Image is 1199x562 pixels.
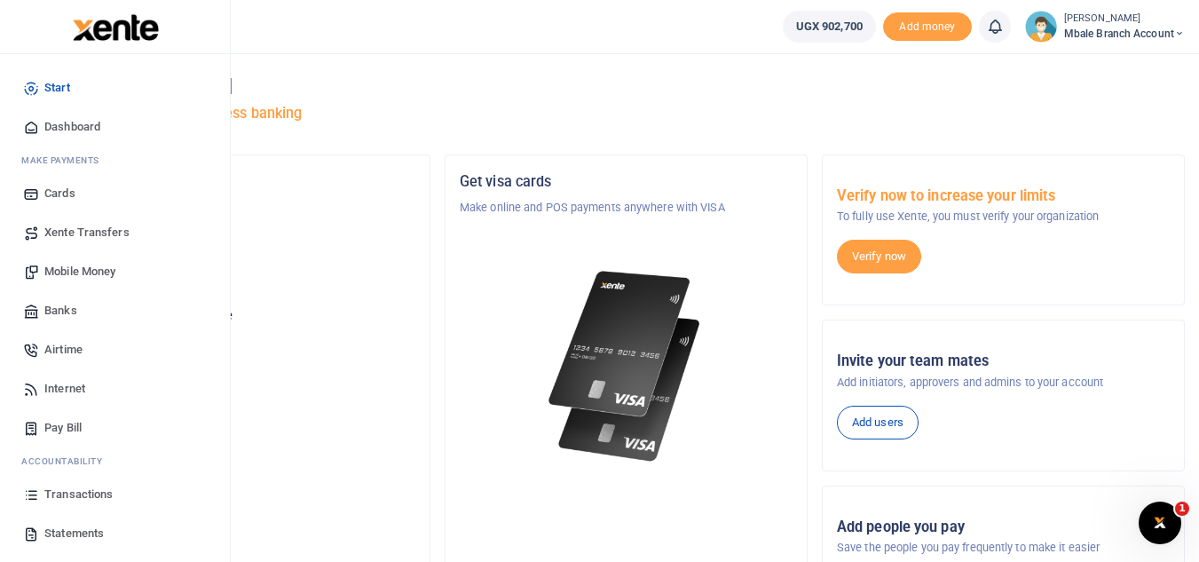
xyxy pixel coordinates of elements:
[837,187,1170,205] h5: Verify now to increase your limits
[44,419,82,437] span: Pay Bill
[44,380,85,398] span: Internet
[837,406,919,439] a: Add users
[44,263,115,281] span: Mobile Money
[71,20,159,33] a: logo-small logo-large logo-large
[460,199,793,217] p: Make online and POS payments anywhere with VISA
[83,241,415,259] h5: Account
[1175,502,1189,516] span: 1
[14,107,216,146] a: Dashboard
[67,105,1185,123] h5: Welcome to better business banking
[1064,12,1185,27] small: [PERSON_NAME]
[14,252,216,291] a: Mobile Money
[83,199,415,217] p: Tugende Limited
[14,369,216,408] a: Internet
[883,12,972,42] li: Toup your wallet
[44,525,104,542] span: Statements
[543,259,710,473] img: xente-_physical_cards.png
[83,307,415,325] p: Your current account balance
[14,475,216,514] a: Transactions
[30,154,99,167] span: ake Payments
[883,12,972,42] span: Add money
[837,539,1170,557] p: Save the people you pay frequently to make it easier
[14,447,216,475] li: Ac
[44,486,113,503] span: Transactions
[35,455,102,468] span: countability
[14,213,216,252] a: Xente Transfers
[44,185,75,202] span: Cards
[1139,502,1181,544] iframe: Intercom live chat
[1064,26,1185,42] span: Mbale Branch Account
[44,341,83,359] span: Airtime
[73,14,159,41] img: logo-large
[1025,11,1057,43] img: profile-user
[44,302,77,320] span: Banks
[837,208,1170,226] p: To fully use Xente, you must verify your organization
[83,268,415,286] p: Mbale Branch Account
[14,330,216,369] a: Airtime
[1025,11,1185,43] a: profile-user [PERSON_NAME] Mbale Branch Account
[67,76,1185,96] h4: Hello [PERSON_NAME]
[14,514,216,553] a: Statements
[460,173,793,191] h5: Get visa cards
[14,68,216,107] a: Start
[837,518,1170,536] h5: Add people you pay
[883,19,972,32] a: Add money
[796,18,863,36] span: UGX 902,700
[14,174,216,213] a: Cards
[14,291,216,330] a: Banks
[83,329,415,347] h5: UGX 902,700
[837,240,921,273] a: Verify now
[44,79,70,97] span: Start
[14,408,216,447] a: Pay Bill
[44,224,130,241] span: Xente Transfers
[837,374,1170,392] p: Add initiators, approvers and admins to your account
[837,352,1170,370] h5: Invite your team mates
[783,11,876,43] a: UGX 902,700
[44,118,100,136] span: Dashboard
[83,173,415,191] h5: Organization
[14,146,216,174] li: M
[776,11,883,43] li: Wallet ballance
